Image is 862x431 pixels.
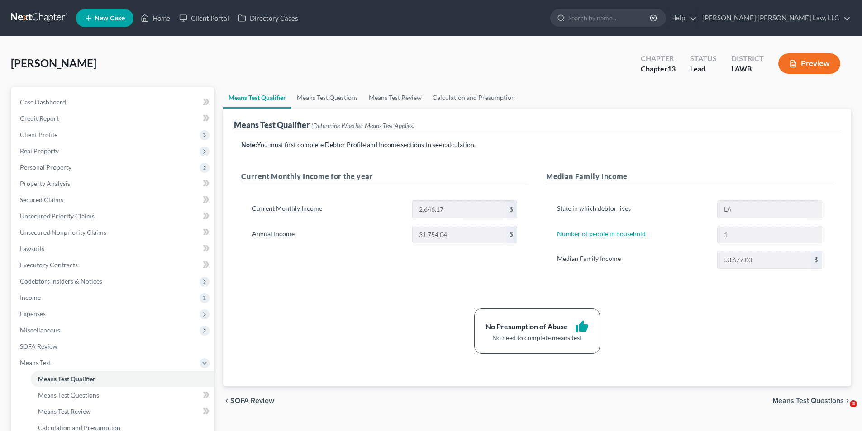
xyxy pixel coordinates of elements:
[641,53,676,64] div: Chapter
[690,64,717,74] div: Lead
[552,251,712,269] label: Median Family Income
[20,98,66,106] span: Case Dashboard
[248,226,407,244] label: Annual Income
[731,64,764,74] div: LAWB
[427,87,520,109] a: Calculation and Presumption
[20,261,78,269] span: Executory Contracts
[241,171,528,182] h5: Current Monthly Income for the year
[557,230,646,237] a: Number of people in household
[20,228,106,236] span: Unsecured Nonpriority Claims
[546,171,833,182] h5: Median Family Income
[13,224,214,241] a: Unsecured Nonpriority Claims
[731,53,764,64] div: District
[241,140,833,149] p: You must first complete Debtor Profile and Income sections to see calculation.
[13,338,214,355] a: SOFA Review
[136,10,175,26] a: Home
[811,251,822,268] div: $
[223,397,230,404] i: chevron_left
[291,87,363,109] a: Means Test Questions
[20,147,59,155] span: Real Property
[38,391,99,399] span: Means Test Questions
[667,10,697,26] a: Help
[667,64,676,73] span: 13
[772,397,844,404] span: Means Test Questions
[506,226,517,243] div: $
[13,257,214,273] a: Executory Contracts
[31,387,214,403] a: Means Test Questions
[844,397,851,404] i: chevron_right
[13,94,214,110] a: Case Dashboard
[20,196,63,204] span: Secured Claims
[772,397,851,404] button: Means Test Questions chevron_right
[230,397,274,404] span: SOFA Review
[850,400,857,407] span: 3
[506,201,517,218] div: $
[13,192,214,208] a: Secured Claims
[552,200,712,218] label: State in which debtor lives
[486,322,568,332] div: No Presumption of Abuse
[690,53,717,64] div: Status
[575,320,589,333] i: thumb_up
[31,403,214,420] a: Means Test Review
[831,400,853,422] iframe: Intercom live chat
[20,342,57,350] span: SOFA Review
[20,326,60,334] span: Miscellaneous
[718,226,822,243] input: --
[13,208,214,224] a: Unsecured Priority Claims
[13,175,214,192] a: Property Analysis
[641,64,676,74] div: Chapter
[175,10,233,26] a: Client Portal
[778,53,840,74] button: Preview
[698,10,851,26] a: [PERSON_NAME] [PERSON_NAME] Law, LLC
[13,110,214,127] a: Credit Report
[363,87,427,109] a: Means Test Review
[20,163,71,171] span: Personal Property
[413,201,506,218] input: 0.00
[20,114,59,122] span: Credit Report
[95,15,125,22] span: New Case
[20,212,95,220] span: Unsecured Priority Claims
[223,87,291,109] a: Means Test Qualifier
[413,226,506,243] input: 0.00
[20,277,102,285] span: Codebtors Insiders & Notices
[31,371,214,387] a: Means Test Qualifier
[20,180,70,187] span: Property Analysis
[233,10,303,26] a: Directory Cases
[20,359,51,366] span: Means Test
[223,397,274,404] button: chevron_left SOFA Review
[311,122,414,129] span: (Determine Whether Means Test Applies)
[718,251,811,268] input: 0.00
[38,407,91,415] span: Means Test Review
[568,9,651,26] input: Search by name...
[718,201,822,218] input: State
[234,119,414,130] div: Means Test Qualifier
[38,375,95,383] span: Means Test Qualifier
[13,241,214,257] a: Lawsuits
[20,245,44,252] span: Lawsuits
[11,57,96,70] span: [PERSON_NAME]
[20,294,41,301] span: Income
[20,310,46,317] span: Expenses
[20,131,57,138] span: Client Profile
[248,200,407,218] label: Current Monthly Income
[241,141,257,148] strong: Note:
[486,333,589,342] div: No need to complete means test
